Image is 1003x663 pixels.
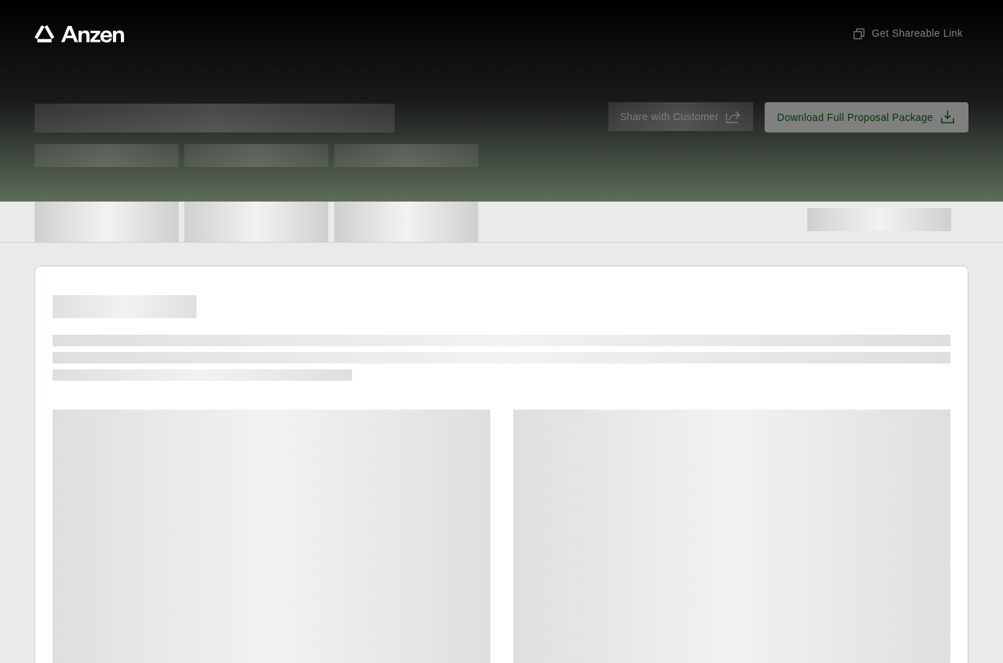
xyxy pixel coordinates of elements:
span: Test [184,144,328,167]
span: Proposal for [35,104,395,132]
span: Share with Customer [620,109,719,125]
button: Get Shareable Link [846,20,968,47]
span: Test [334,144,478,167]
a: Anzen website [35,25,125,42]
span: Test [35,144,179,167]
span: Get Shareable Link [852,26,963,41]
